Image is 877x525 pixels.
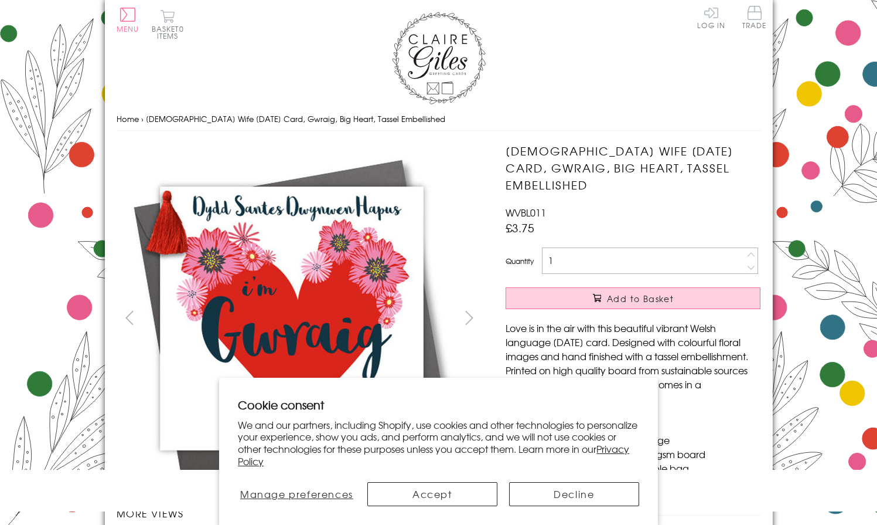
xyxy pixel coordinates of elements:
[157,23,184,41] span: 0 items
[238,442,629,468] a: Privacy Policy
[392,12,486,104] img: Claire Giles Greetings Cards
[117,107,761,131] nav: breadcrumbs
[117,113,139,124] a: Home
[482,143,834,494] img: Welsh Wife Valentine's Day Card, Gwraig, Big Heart, Tassel Embellished
[117,506,483,520] h3: More views
[506,321,760,405] p: Love is in the air with this beautiful vibrant Welsh language [DATE] card. Designed with colourfu...
[141,113,144,124] span: ›
[146,113,445,124] span: [DEMOGRAPHIC_DATA] Wife [DATE] Card, Gwraig, Big Heart, Tassel Embellished
[238,397,639,413] h2: Cookie consent
[152,9,184,39] button: Basket0 items
[506,256,534,266] label: Quantity
[117,23,139,34] span: Menu
[506,205,546,219] span: WVBL011
[238,419,639,468] p: We and our partners, including Shopify, use cookies and other technologies to personalize your ex...
[238,482,355,506] button: Manage preferences
[607,293,674,304] span: Add to Basket
[116,143,467,494] img: Welsh Wife Valentine's Day Card, Gwraig, Big Heart, Tassel Embellished
[506,219,534,236] span: £3.75
[697,6,725,29] a: Log In
[506,287,760,309] button: Add to Basket
[742,6,767,29] span: Trade
[509,482,639,506] button: Decline
[117,304,143,331] button: prev
[367,482,497,506] button: Accept
[742,6,767,31] a: Trade
[117,8,139,32] button: Menu
[456,304,482,331] button: next
[240,487,353,501] span: Manage preferences
[506,143,760,193] h1: [DEMOGRAPHIC_DATA] Wife [DATE] Card, Gwraig, Big Heart, Tassel Embellished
